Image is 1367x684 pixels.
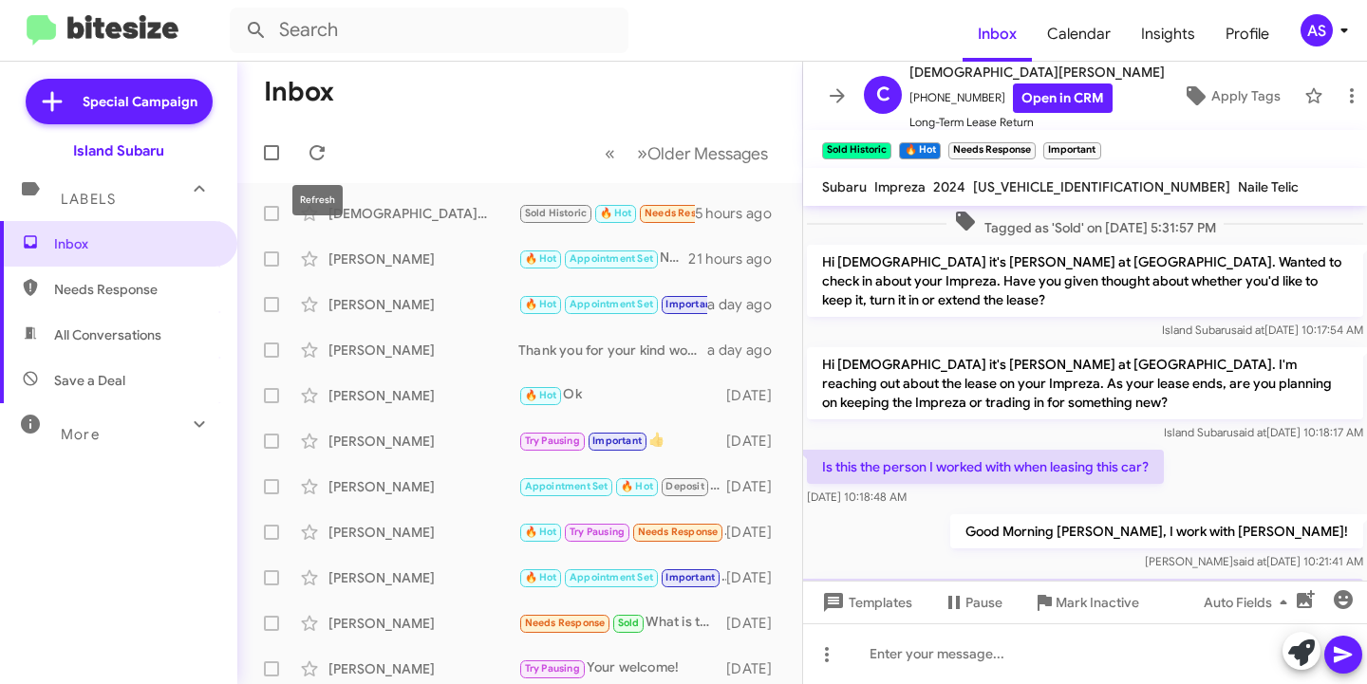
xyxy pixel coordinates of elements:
[525,571,557,583] span: 🔥 Hot
[665,298,715,310] span: Important
[637,141,647,165] span: »
[230,8,628,53] input: Search
[525,434,580,447] span: Try Pausing
[621,480,653,492] span: 🔥 Hot
[807,347,1363,419] p: Hi [DEMOGRAPHIC_DATA] it's [PERSON_NAME] at [GEOGRAPHIC_DATA]. I'm reaching out about the lease o...
[54,325,161,344] span: All Conversations
[726,432,787,451] div: [DATE]
[328,204,518,223] div: [DEMOGRAPHIC_DATA][PERSON_NAME]
[638,526,719,538] span: Needs Response
[946,210,1224,237] span: Tagged as 'Sold' on [DATE] 5:31:57 PM
[594,134,779,173] nav: Page navigation example
[525,526,557,538] span: 🔥 Hot
[518,248,688,269] div: No problem! Looking forward to meeting you then!
[328,250,518,268] div: [PERSON_NAME]
[963,7,1032,62] a: Inbox
[1238,178,1299,195] span: Naile Telic
[1189,585,1310,619] button: Auto Fields
[807,450,1164,484] p: Is this the person I worked with when leasing this car?
[54,371,125,390] span: Save a Deal
[695,204,787,223] div: 5 hours ago
[665,571,715,583] span: Important
[518,293,707,315] div: Yes that is correct! See you soon 🙂
[570,252,653,265] span: Appointment Set
[1013,83,1113,113] a: Open in CRM
[328,568,518,587] div: [PERSON_NAME]
[927,585,1018,619] button: Pause
[26,79,213,124] a: Special Campaign
[518,430,726,452] div: 👍
[1233,554,1266,568] span: said at
[1056,585,1139,619] span: Mark Inactive
[54,234,215,253] span: Inbox
[1210,7,1284,62] a: Profile
[1233,425,1266,439] span: said at
[726,523,787,542] div: [DATE]
[518,521,726,543] div: No thank you
[525,207,588,219] span: Sold Historic
[803,585,927,619] button: Templates
[525,298,557,310] span: 🔥 Hot
[83,92,197,111] span: Special Campaign
[264,77,334,107] h1: Inbox
[645,207,725,219] span: Needs Response
[570,526,625,538] span: Try Pausing
[707,341,787,360] div: a day ago
[328,341,518,360] div: [PERSON_NAME]
[328,432,518,451] div: [PERSON_NAME]
[822,178,867,195] span: Subaru
[292,185,343,215] div: Refresh
[61,426,100,443] span: More
[948,142,1036,159] small: Needs Response
[818,585,912,619] span: Templates
[1165,79,1297,113] button: Apply Tags
[525,617,606,629] span: Needs Response
[726,659,787,678] div: [DATE]
[570,571,653,583] span: Appointment Set
[525,480,609,492] span: Appointment Set
[726,477,787,496] div: [DATE]
[973,178,1230,195] span: [US_VEHICLE_IDENTIFICATION_NUMBER]
[1231,323,1264,337] span: said at
[605,141,615,165] span: «
[54,280,215,299] span: Needs Response
[592,434,642,447] span: Important
[1301,14,1333,46] div: AS
[328,386,518,405] div: [PERSON_NAME]
[73,141,164,160] div: Island Subaru
[600,207,632,219] span: 🔥 Hot
[807,245,1363,317] p: Hi [DEMOGRAPHIC_DATA] it's [PERSON_NAME] at [GEOGRAPHIC_DATA]. Wanted to check in about your Impr...
[822,142,891,159] small: Sold Historic
[328,659,518,678] div: [PERSON_NAME]
[1162,323,1363,337] span: Island Subaru [DATE] 10:17:54 AM
[909,113,1165,132] span: Long-Term Lease Return
[1164,425,1363,439] span: Island Subaru [DATE] 10:18:17 AM
[1032,7,1126,62] span: Calendar
[525,252,557,265] span: 🔥 Hot
[876,80,890,110] span: C
[807,490,907,504] span: [DATE] 10:18:48 AM
[593,134,627,173] button: Previous
[328,477,518,496] div: [PERSON_NAME]
[518,612,726,634] div: What is the monthly payment for 10K miles on the CrossTrek...
[518,475,726,497] div: We will see you then!
[518,657,726,679] div: Your welcome!
[874,178,926,195] span: Impreza
[328,523,518,542] div: [PERSON_NAME]
[518,566,726,588] div: Okay Aiden! If anything changes we are always here for you.
[328,614,518,633] div: [PERSON_NAME]
[618,617,640,629] span: Sold
[726,614,787,633] div: [DATE]
[518,384,726,406] div: Ok
[1204,585,1295,619] span: Auto Fields
[965,585,1002,619] span: Pause
[1126,7,1210,62] a: Insights
[647,143,768,164] span: Older Messages
[899,142,940,159] small: 🔥 Hot
[1145,554,1363,568] span: [PERSON_NAME] [DATE] 10:21:41 AM
[1284,14,1346,46] button: AS
[950,514,1363,548] p: Good Morning [PERSON_NAME], I work with [PERSON_NAME]!
[1043,142,1100,159] small: Important
[707,295,787,314] div: a day ago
